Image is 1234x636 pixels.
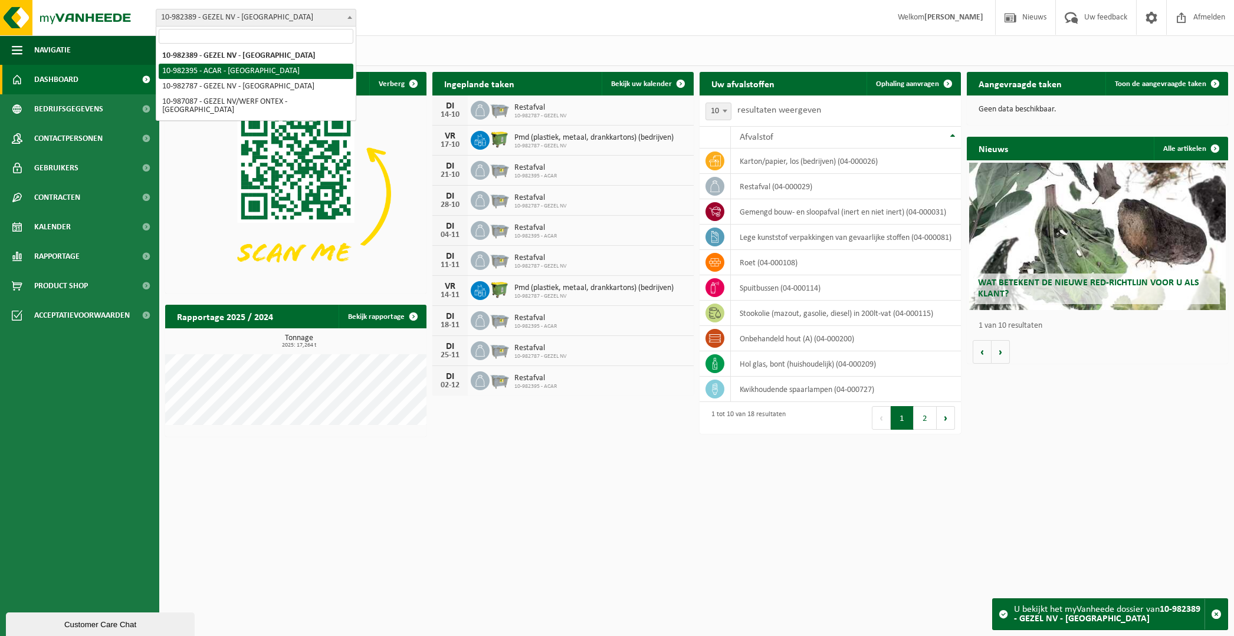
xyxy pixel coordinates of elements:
img: WB-1100-HPE-GN-50 [490,279,510,299]
a: Bekijk rapportage [339,305,425,328]
img: WB-2500-GAL-GY-01 [490,309,510,329]
strong: [PERSON_NAME] [924,13,983,22]
button: 2 [914,406,937,430]
span: 10-982787 - GEZEL NV [514,143,674,150]
div: DI [438,342,462,351]
span: 10-982395 - ACAR [514,383,557,390]
div: 02-12 [438,381,462,390]
div: DI [438,192,462,201]
h2: Nieuws [967,137,1020,160]
span: 10-982389 - GEZEL NV - BUGGENHOUT [156,9,356,26]
td: lege kunststof verpakkingen van gevaarlijke stoffen (04-000081) [731,225,961,250]
strong: 10-982389 - GEZEL NV - [GEOGRAPHIC_DATA] [1014,605,1200,624]
span: 10-982787 - GEZEL NV [514,203,567,210]
td: restafval (04-000029) [731,174,961,199]
li: 10-982389 - GEZEL NV - [GEOGRAPHIC_DATA] [159,48,353,64]
span: Restafval [514,163,557,173]
span: Restafval [514,344,567,353]
div: VR [438,282,462,291]
a: Ophaling aanvragen [867,72,960,95]
p: Geen data beschikbaar. [979,106,1216,114]
iframe: chat widget [6,610,197,636]
div: DI [438,222,462,231]
div: DI [438,312,462,321]
td: karton/papier, los (bedrijven) (04-000026) [731,149,961,174]
button: 1 [891,406,914,430]
div: 04-11 [438,231,462,239]
span: Contracten [34,183,80,212]
span: Bekijk uw kalender [611,80,672,88]
td: stookolie (mazout, gasolie, diesel) in 200lt-vat (04-000115) [731,301,961,326]
button: Previous [872,406,891,430]
a: Wat betekent de nieuwe RED-richtlijn voor u als klant? [969,163,1225,310]
span: Navigatie [34,35,71,65]
a: Bekijk uw kalender [602,72,693,95]
div: DI [438,372,462,381]
span: Ophaling aanvragen [876,80,939,88]
p: 1 van 10 resultaten [979,322,1222,330]
span: Restafval [514,374,557,383]
div: DI [438,162,462,171]
span: Restafval [514,103,567,113]
img: WB-1100-HPE-GN-50 [490,129,510,149]
span: 10-982395 - ACAR [514,233,557,240]
span: 10-982395 - ACAR [514,323,557,330]
button: Next [937,406,955,430]
span: Restafval [514,193,567,203]
td: roet (04-000108) [731,250,961,275]
span: Gebruikers [34,153,78,183]
button: Vorige [973,340,992,364]
div: 14-11 [438,291,462,299]
div: 11-11 [438,261,462,269]
span: 10-982787 - GEZEL NV [514,113,567,120]
span: Kalender [34,212,71,242]
td: spuitbussen (04-000114) [731,275,961,301]
h2: Aangevraagde taken [967,72,1074,95]
a: Toon de aangevraagde taken [1105,72,1227,95]
td: onbehandeld hout (A) (04-000200) [731,326,961,351]
span: Product Shop [34,271,88,301]
span: Pmd (plastiek, metaal, drankkartons) (bedrijven) [514,133,674,143]
img: WB-2500-GAL-GY-01 [490,370,510,390]
span: Bedrijfsgegevens [34,94,103,124]
span: 10-982395 - ACAR [514,173,557,180]
div: 18-11 [438,321,462,329]
span: Contactpersonen [34,124,103,153]
div: 14-10 [438,111,462,119]
td: kwikhoudende spaarlampen (04-000727) [731,377,961,402]
div: 21-10 [438,171,462,179]
span: Verberg [379,80,405,88]
li: 10-982395 - ACAR - [GEOGRAPHIC_DATA] [159,64,353,79]
img: WB-2500-GAL-GY-01 [490,99,510,119]
span: 2025: 17,264 t [171,342,426,348]
span: 10-982787 - GEZEL NV [514,293,674,300]
span: Afvalstof [740,133,773,142]
h2: Uw afvalstoffen [700,72,786,95]
span: Restafval [514,253,567,263]
img: WB-2500-GAL-GY-01 [490,249,510,269]
div: DI [438,252,462,261]
span: Toon de aangevraagde taken [1115,80,1206,88]
span: Restafval [514,223,557,233]
button: Verberg [369,72,425,95]
div: U bekijkt het myVanheede dossier van [1014,599,1205,630]
div: DI [438,101,462,111]
label: resultaten weergeven [737,106,821,115]
img: WB-2500-GAL-GY-01 [490,219,510,239]
div: 1 tot 10 van 18 resultaten [705,405,786,431]
li: 10-982787 - GEZEL NV - [GEOGRAPHIC_DATA] [159,79,353,94]
li: 10-987087 - GEZEL NV/WERF ONTEX - [GEOGRAPHIC_DATA] [159,94,353,118]
span: Pmd (plastiek, metaal, drankkartons) (bedrijven) [514,284,674,293]
div: 17-10 [438,141,462,149]
h2: Ingeplande taken [432,72,526,95]
span: 10-982389 - GEZEL NV - BUGGENHOUT [156,9,356,27]
a: Alle artikelen [1154,137,1227,160]
td: hol glas, bont (huishoudelijk) (04-000209) [731,351,961,377]
td: gemengd bouw- en sloopafval (inert en niet inert) (04-000031) [731,199,961,225]
span: Restafval [514,314,557,323]
img: WB-2500-GAL-GY-01 [490,159,510,179]
div: VR [438,131,462,141]
span: 10-982787 - GEZEL NV [514,353,567,360]
div: 25-11 [438,351,462,360]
